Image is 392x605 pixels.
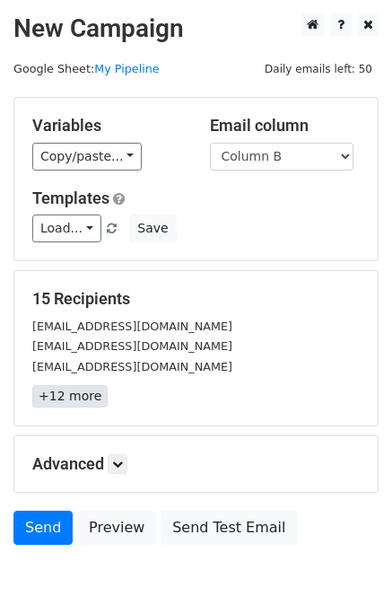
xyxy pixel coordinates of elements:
[302,519,392,605] iframe: Chat Widget
[258,62,379,75] a: Daily emails left: 50
[32,215,101,242] a: Load...
[161,511,297,545] a: Send Test Email
[302,519,392,605] div: Widget de chat
[32,385,108,408] a: +12 more
[13,62,160,75] small: Google Sheet:
[32,360,232,373] small: [EMAIL_ADDRESS][DOMAIN_NAME]
[210,116,361,136] h5: Email column
[13,511,73,545] a: Send
[32,143,142,171] a: Copy/paste...
[32,189,109,207] a: Templates
[77,511,156,545] a: Preview
[13,13,379,44] h2: New Campaign
[32,339,232,353] small: [EMAIL_ADDRESS][DOMAIN_NAME]
[258,59,379,79] span: Daily emails left: 50
[129,215,176,242] button: Save
[32,116,183,136] h5: Variables
[32,289,360,309] h5: 15 Recipients
[32,320,232,333] small: [EMAIL_ADDRESS][DOMAIN_NAME]
[94,62,160,75] a: My Pipeline
[32,454,360,474] h5: Advanced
